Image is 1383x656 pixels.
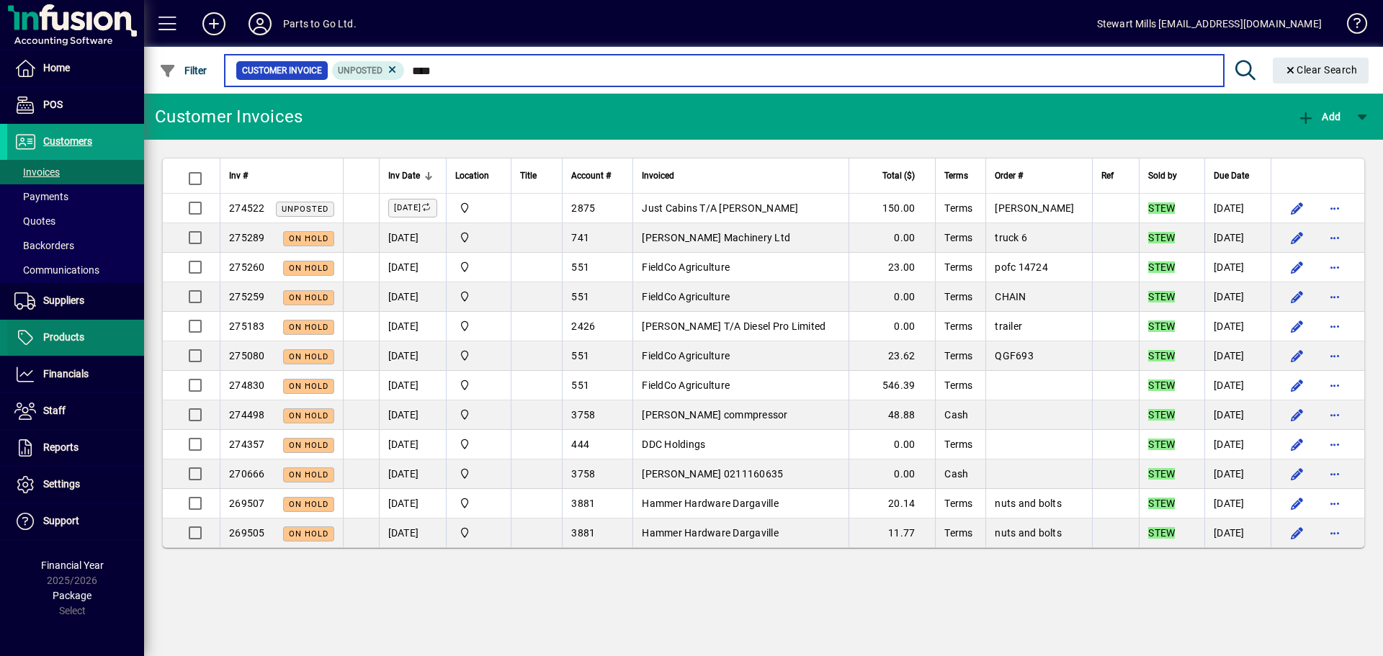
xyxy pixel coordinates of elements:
[520,168,554,184] div: Title
[289,293,328,302] span: On hold
[1148,498,1175,509] em: STEW
[1273,58,1369,84] button: Clear
[41,560,104,571] span: Financial Year
[1214,168,1249,184] span: Due Date
[1204,371,1271,400] td: [DATE]
[289,441,328,450] span: On hold
[229,202,265,214] span: 274522
[7,467,144,503] a: Settings
[237,11,283,37] button: Profile
[995,291,1026,302] span: CHAIN
[43,99,63,110] span: POS
[1294,104,1344,130] button: Add
[43,331,84,343] span: Products
[849,371,935,400] td: 546.39
[43,478,80,490] span: Settings
[944,379,972,391] span: Terms
[229,439,265,450] span: 274357
[7,356,144,392] a: Financials
[1323,521,1346,544] button: More options
[1286,226,1309,249] button: Edit
[571,320,595,332] span: 2426
[289,323,328,332] span: On hold
[849,312,935,341] td: 0.00
[995,168,1023,184] span: Order #
[858,168,928,184] div: Total ($)
[159,65,207,76] span: Filter
[455,230,502,246] span: DAE - Bulk Store
[642,261,730,273] span: FieldCo Agriculture
[1148,409,1175,421] em: STEW
[882,168,915,184] span: Total ($)
[1286,256,1309,279] button: Edit
[995,261,1048,273] span: pofc 14724
[1323,226,1346,249] button: More options
[379,282,446,312] td: [DATE]
[379,430,446,459] td: [DATE]
[1148,261,1175,273] em: STEW
[1101,168,1130,184] div: Ref
[388,168,437,184] div: Inv Date
[571,350,589,361] span: 551
[455,289,502,305] span: DAE - Bulk Store
[7,393,144,429] a: Staff
[1286,374,1309,397] button: Edit
[571,527,595,539] span: 3881
[289,264,328,273] span: On hold
[1148,468,1175,480] em: STEW
[1297,111,1341,122] span: Add
[14,215,55,227] span: Quotes
[7,160,144,184] a: Invoices
[283,12,357,35] div: Parts to Go Ltd.
[229,232,265,243] span: 275289
[388,168,420,184] span: Inv Date
[1204,459,1271,489] td: [DATE]
[571,379,589,391] span: 551
[944,291,972,302] span: Terms
[379,312,446,341] td: [DATE]
[849,282,935,312] td: 0.00
[43,515,79,526] span: Support
[944,498,972,509] span: Terms
[1204,400,1271,430] td: [DATE]
[7,184,144,209] a: Payments
[1286,403,1309,426] button: Edit
[1204,430,1271,459] td: [DATE]
[242,63,322,78] span: Customer Invoice
[455,466,502,482] span: DAE - Bulk Store
[455,525,502,541] span: DAE - Bulk Store
[849,430,935,459] td: 0.00
[1323,462,1346,485] button: More options
[43,295,84,306] span: Suppliers
[849,400,935,430] td: 48.88
[455,168,502,184] div: Location
[944,320,972,332] span: Terms
[995,320,1022,332] span: trailer
[289,500,328,509] span: On hold
[1204,194,1271,223] td: [DATE]
[642,527,779,539] span: Hammer Hardware Dargaville
[1323,492,1346,515] button: More options
[1204,341,1271,371] td: [DATE]
[7,320,144,356] a: Products
[289,382,328,391] span: On hold
[14,166,60,178] span: Invoices
[229,527,265,539] span: 269505
[1148,439,1175,450] em: STEW
[289,411,328,421] span: On hold
[455,318,502,334] span: DAE - Bulk Store
[43,135,92,147] span: Customers
[156,58,211,84] button: Filter
[282,205,328,214] span: Unposted
[849,253,935,282] td: 23.00
[455,259,502,275] span: DAE - Bulk Store
[642,168,840,184] div: Invoiced
[642,291,730,302] span: FieldCo Agriculture
[944,261,972,273] span: Terms
[995,350,1034,361] span: QGF693
[1286,315,1309,338] button: Edit
[642,439,705,450] span: DDC Holdings
[571,468,595,480] span: 3758
[7,503,144,539] a: Support
[1323,433,1346,456] button: More options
